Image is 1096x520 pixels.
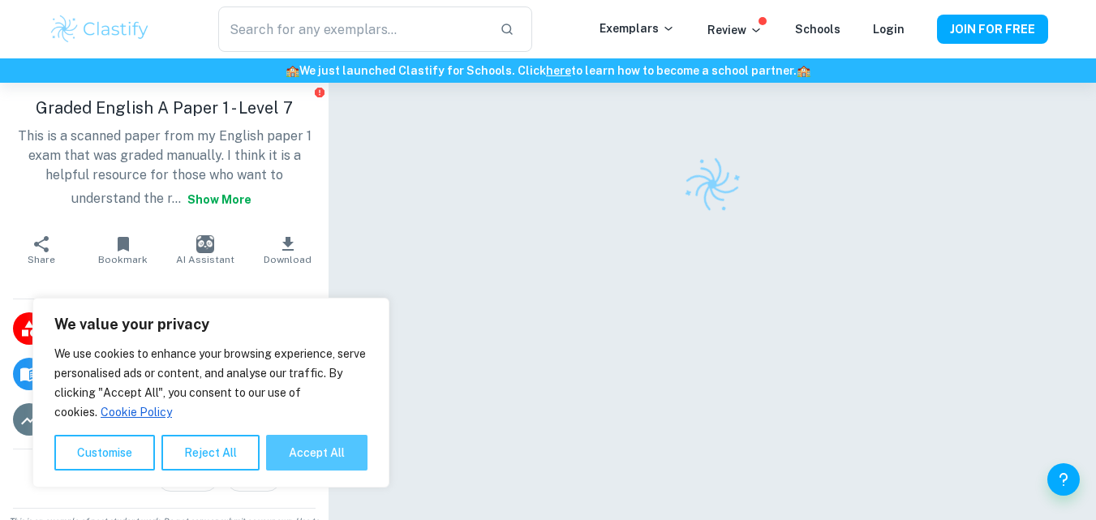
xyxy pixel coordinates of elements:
button: AI Assistant [165,227,247,273]
button: Help and Feedback [1047,463,1080,496]
img: AI Assistant [196,235,214,253]
button: Report issue [313,86,325,98]
span: Bookmark [98,254,148,265]
a: Cookie Policy [100,405,173,419]
h1: Graded English A Paper 1 - Level 7 [13,96,316,120]
p: This is a scanned paper from my English paper 1 exam that was graded manually. I think it is a he... [13,127,316,214]
img: Clastify logo [49,13,152,45]
span: 🏫 [286,64,299,77]
button: JOIN FOR FREE [937,15,1048,44]
img: Clastify logo [675,147,750,221]
button: Accept All [266,435,367,471]
a: here [546,64,571,77]
button: Download [247,227,329,273]
span: Download [264,254,312,265]
span: Share [28,254,55,265]
div: We value your privacy [32,298,389,488]
p: Exemplars [600,19,675,37]
a: Schools [795,23,840,36]
p: We value your privacy [54,315,367,334]
span: AI Assistant [176,254,234,265]
p: Review [707,21,763,39]
a: Login [873,23,905,36]
p: We use cookies to enhance your browsing experience, serve personalised ads or content, and analys... [54,344,367,422]
input: Search for any exemplars... [218,6,486,52]
button: Bookmark [82,227,164,273]
button: Customise [54,435,155,471]
span: 🏫 [797,64,810,77]
h6: We just launched Clastify for Schools. Click to learn how to become a school partner. [3,62,1093,80]
button: Reject All [161,435,260,471]
button: Show more [181,185,258,214]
